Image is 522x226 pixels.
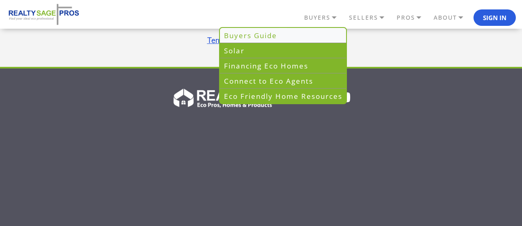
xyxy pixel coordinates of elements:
[220,89,346,103] a: Eco Friendly Home Resources
[6,3,80,26] img: REALTY SAGE PROS
[172,86,292,109] img: Realty Sage Logo
[219,27,347,104] div: BUYERS
[473,9,516,26] button: Sign In
[220,43,346,58] a: Solar
[220,73,346,89] a: Connect to Eco Agents
[347,11,395,25] a: SELLERS
[395,11,432,25] a: PROS
[207,36,254,45] a: Terms of Use
[6,35,516,46] p: and
[432,11,473,25] a: ABOUT
[302,11,347,25] a: BUYERS
[220,28,346,43] a: Buyers Guide
[220,58,346,73] a: Financing Eco Homes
